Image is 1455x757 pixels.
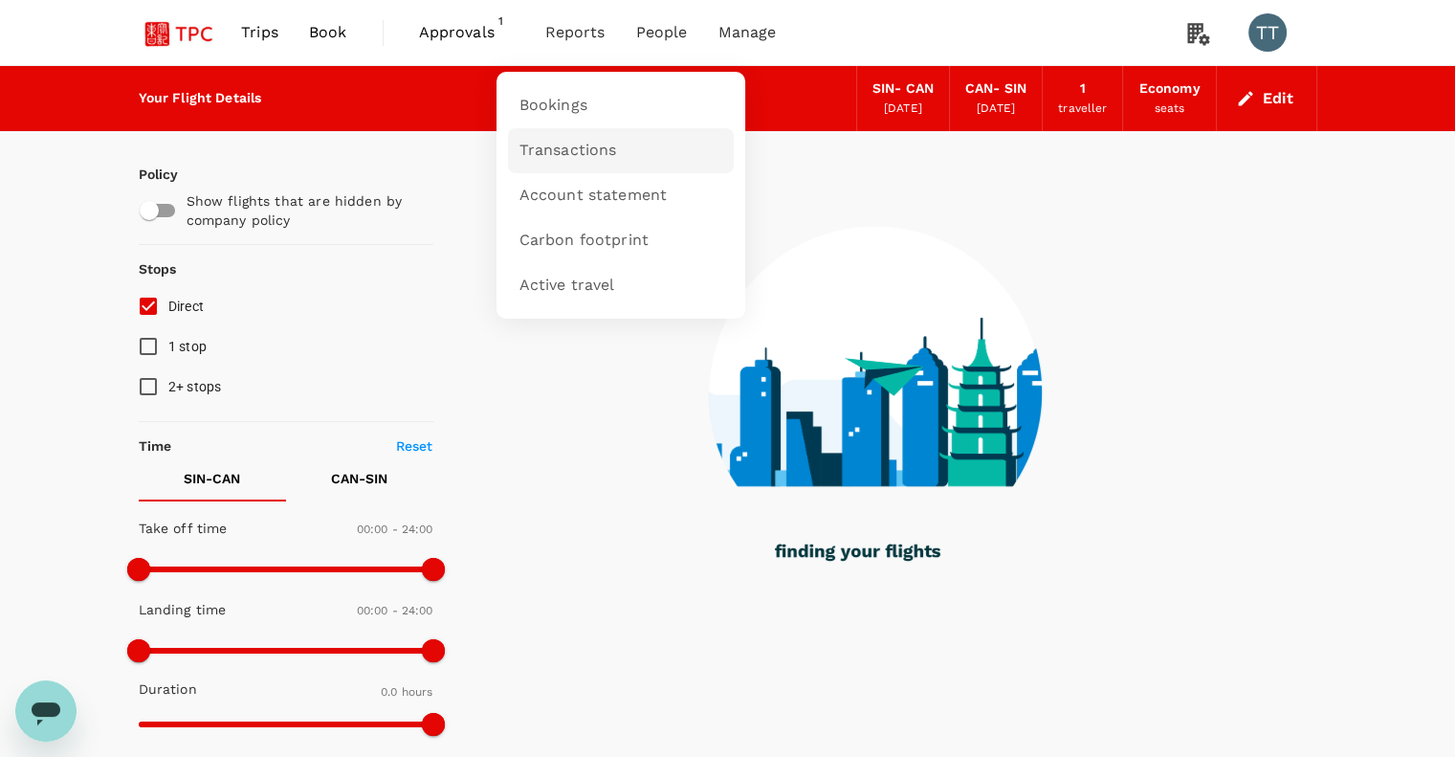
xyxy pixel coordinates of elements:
div: CAN - SIN [965,78,1026,100]
span: 2+ stops [168,379,222,394]
span: 00:00 - 24:00 [357,604,433,617]
span: 00:00 - 24:00 [357,523,433,536]
div: traveller [1058,100,1107,119]
span: Carbon footprint [519,230,649,252]
a: Bookings [508,83,734,128]
div: TT [1248,13,1287,52]
a: Account statement [508,173,734,218]
div: SIN - CAN [872,78,934,100]
span: 1 stop [168,339,208,354]
p: CAN - SIN [331,469,387,488]
span: Approvals [419,21,515,44]
p: Duration [139,679,197,699]
div: [DATE] [977,100,1015,119]
span: People [636,21,688,44]
img: Tsao Pao Chee Group Pte Ltd [139,11,227,54]
div: Economy [1138,78,1200,100]
iframe: Button to launch messaging window [15,680,77,742]
p: Landing time [139,600,227,619]
p: Time [139,436,172,456]
span: Transactions [519,140,617,162]
a: Active travel [508,263,734,308]
p: Take off time [139,519,228,538]
p: SIN - CAN [184,469,240,488]
span: Active travel [519,275,615,297]
span: Bookings [519,95,587,117]
span: 1 [492,11,511,31]
p: Show flights that are hidden by company policy [187,191,420,230]
div: 1 [1080,78,1086,100]
div: [DATE] [884,100,922,119]
span: Book [309,21,347,44]
a: Transactions [508,128,734,173]
span: Trips [241,21,278,44]
p: Policy [139,165,156,184]
span: Account statement [519,185,668,207]
span: 0.0 hours [381,685,432,699]
strong: Stops [139,261,177,277]
span: Manage [717,21,776,44]
p: Reset [396,436,433,456]
button: Edit [1232,83,1301,114]
span: Direct [168,299,205,314]
div: Your Flight Details [139,88,262,109]
a: Carbon footprint [508,218,734,263]
g: finding your flights [775,545,940,562]
div: seats [1155,100,1185,119]
span: Reports [545,21,606,44]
